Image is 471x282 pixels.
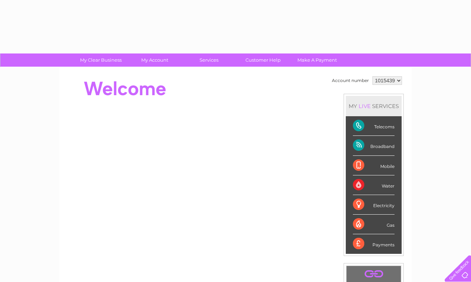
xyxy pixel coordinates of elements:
[353,175,395,195] div: Water
[353,136,395,155] div: Broadband
[353,116,395,136] div: Telecoms
[353,234,395,253] div: Payments
[234,53,292,67] a: Customer Help
[288,53,346,67] a: Make A Payment
[126,53,184,67] a: My Account
[180,53,238,67] a: Services
[353,195,395,215] div: Electricity
[353,156,395,175] div: Mobile
[346,96,402,116] div: MY SERVICES
[348,268,399,280] a: .
[353,215,395,234] div: Gas
[330,75,371,87] td: Account number
[72,53,130,67] a: My Clear Business
[357,103,372,109] div: LIVE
